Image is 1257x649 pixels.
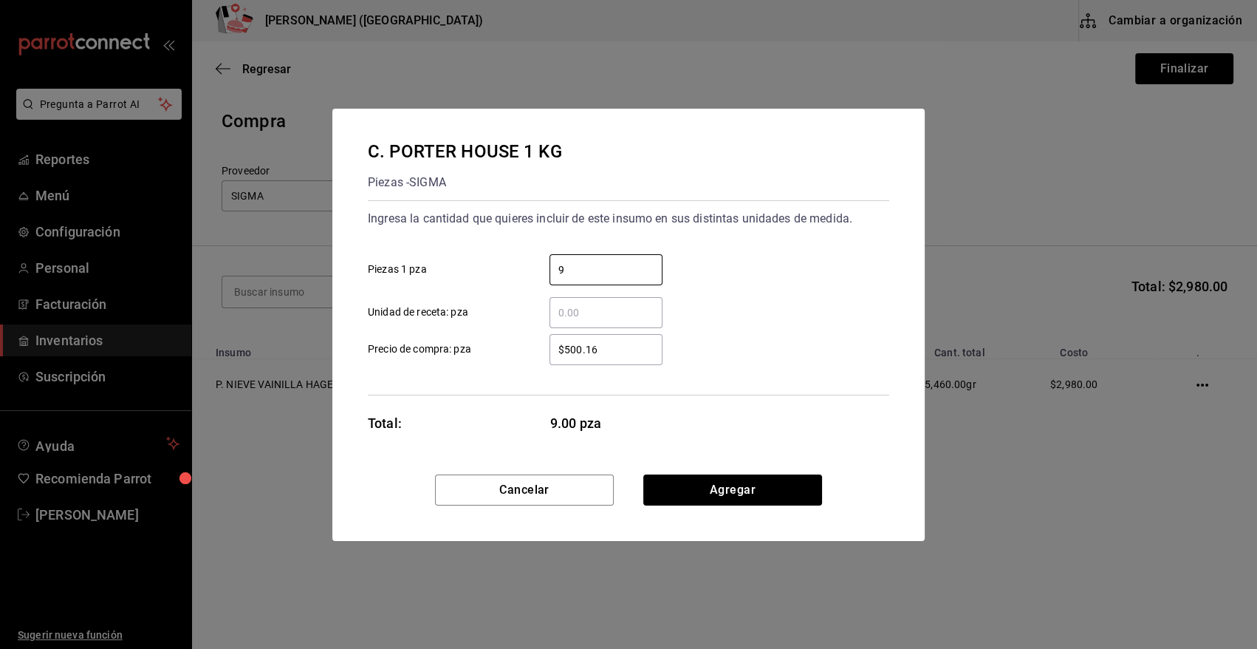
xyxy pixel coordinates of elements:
[368,305,468,320] span: Unidad de receta: pza
[368,262,427,277] span: Piezas 1 pza
[549,261,662,279] input: Piezas 1 pza
[368,342,471,357] span: Precio de compra: pza
[368,138,562,165] div: C. PORTER HOUSE 1 KG
[368,413,402,433] div: Total:
[368,207,889,231] div: Ingresa la cantidad que quieres incluir de este insumo en sus distintas unidades de medida.
[368,171,562,194] div: Piezas - SIGMA
[550,413,663,433] span: 9.00 pza
[549,341,662,359] input: Precio de compra: pza
[435,475,614,506] button: Cancelar
[549,304,662,322] input: Unidad de receta: pza
[643,475,822,506] button: Agregar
